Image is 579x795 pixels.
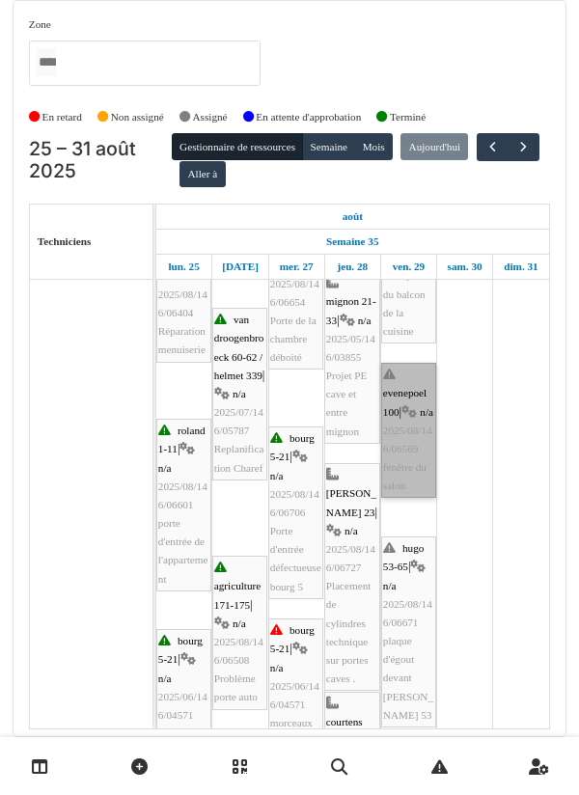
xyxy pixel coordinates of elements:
span: 2025/08/146/06601 [158,480,207,510]
div: | [214,559,265,707]
div: | [326,466,378,688]
span: n/a [158,672,172,684]
span: van droogenbroeck 60-62 / helmet 339 [214,314,264,381]
label: Zone [29,16,51,33]
span: n/a [383,580,397,591]
a: 30 août 2025 [443,255,487,279]
span: 2025/08/146/06706 [270,488,319,518]
span: n/a [358,315,372,326]
span: 2025/08/146/06654 [270,278,319,308]
span: plaque d'égout devant [PERSON_NAME] 53 [383,635,433,721]
a: 25 août 2025 [338,205,368,229]
input: Tous [37,48,56,76]
div: | [158,632,209,781]
span: n/a [270,470,284,481]
a: 29 août 2025 [388,255,430,279]
label: En attente d'approbation [256,109,361,125]
label: Non assigné [111,109,164,125]
button: Suivant [508,133,539,161]
span: n/a [345,525,358,536]
span: bourg 5-21 [158,635,203,665]
div: | [383,539,434,725]
span: 2025/05/146/03855 [326,333,375,363]
span: Porte d'entrée défectueuse bourg 5 [270,525,321,592]
button: Précédent [477,133,509,161]
span: courtens 124 [326,716,363,746]
span: Replanification Charef [214,443,264,473]
a: 26 août 2025 [217,255,263,279]
span: Porte de la chambre déboité [270,315,317,363]
span: Problème de la porte du balcon de la cuisine [383,251,428,337]
span: porte d'entrée de l'appartement [158,517,208,585]
div: | [270,237,321,367]
button: Mois [354,133,393,160]
span: n/a [270,662,284,673]
span: 2025/08/146/06508 [214,636,263,666]
a: 27 août 2025 [275,255,318,279]
a: 25 août 2025 [163,255,204,279]
span: 2025/06/146/04571 [270,680,319,710]
span: 2025/08/146/06727 [326,543,375,573]
span: Projet PE cave et entre mignon [326,370,368,437]
span: mignon 21-33 [326,295,376,325]
div: | [270,429,321,596]
span: n/a [158,462,172,474]
span: 2025/06/146/04571 [158,691,207,721]
h2: 25 – 31 août 2025 [29,138,172,183]
label: Terminé [390,109,426,125]
span: 2025/08/146/06671 [383,598,432,628]
div: | [326,274,378,441]
span: roland 1-11 [158,425,206,454]
span: agriculture 171-175 [214,580,261,610]
span: hugo 53-65 [383,542,425,572]
button: Aujourd'hui [400,133,468,160]
span: Réparation menuiserie [158,325,206,355]
span: n/a [158,270,172,282]
a: Semaine 35 [321,230,383,254]
span: 2025/08/146/06404 [158,288,207,318]
a: 31 août 2025 [499,255,542,279]
span: [PERSON_NAME] 23 [326,487,376,517]
button: Gestionnaire de ressources [172,133,303,160]
span: n/a [233,388,246,399]
div: | [158,422,209,589]
button: Aller à [179,161,225,188]
a: 28 août 2025 [332,255,372,279]
span: n/a [233,617,246,629]
button: Semaine [302,133,355,160]
span: 2025/07/146/05787 [214,406,263,436]
label: En retard [42,109,82,125]
div: | [158,211,209,360]
span: Placement de cylindres technique sur portes caves . [326,580,372,684]
span: Techniciens [38,235,92,247]
span: bourg 5-21 [270,624,315,654]
div: | [214,311,265,478]
span: Problème porte auto [214,672,258,702]
span: préparation à l'atelier 2h [158,727,207,776]
span: bourg 5-21 [270,432,315,462]
label: Assigné [193,109,228,125]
